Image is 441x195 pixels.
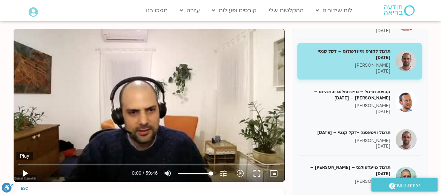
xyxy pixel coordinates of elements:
p: [PERSON_NAME] [303,179,390,185]
p: [DATE] [303,143,390,149]
h5: קבוצת תרגול – מיינדפולנס ובודהיזם – [PERSON_NAME] – [DATE] [303,89,390,101]
p: [PERSON_NAME] [303,138,390,144]
span: יצירת קשר [395,181,420,190]
h5: תרגול וויפאסנה -דקל קנטי – [DATE] [303,129,390,136]
h5: תרגול מיינדפולנס – [PERSON_NAME] – [DATE] [303,164,390,177]
p: [PERSON_NAME] [303,103,390,109]
p: [DATE] [303,28,390,34]
a: עזרה [176,4,203,17]
img: תרגול וויפאסנה -דקל קנטי – 19/12/24 [396,129,417,150]
img: תרגול מיינדפולנס – ניב אידלמן – 19/12/24 [396,167,417,188]
a: ההקלטות שלי [265,4,307,17]
a: קורסים ופעילות [208,4,260,17]
p: [DATE] [303,109,390,115]
p: [DATE] [303,185,390,190]
img: תרגול לקורס מיינדפולנס – דקל קנטי 18/12/24 [396,51,417,72]
a: לוח שידורים [312,4,356,17]
h5: תרגול לקורס מיינדפולנס – דקל קנטי [DATE] [303,48,390,61]
a: תמכו בנו [143,4,171,17]
p: [PERSON_NAME] [303,62,390,68]
img: קבוצת תרגול – מיינדפולנס ובודהיזם – רון כהנא – 18/12/24 [396,91,417,112]
a: יצירת קשר [371,178,438,192]
p: [DATE] [303,68,390,74]
img: תודעה בריאה [384,5,415,16]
